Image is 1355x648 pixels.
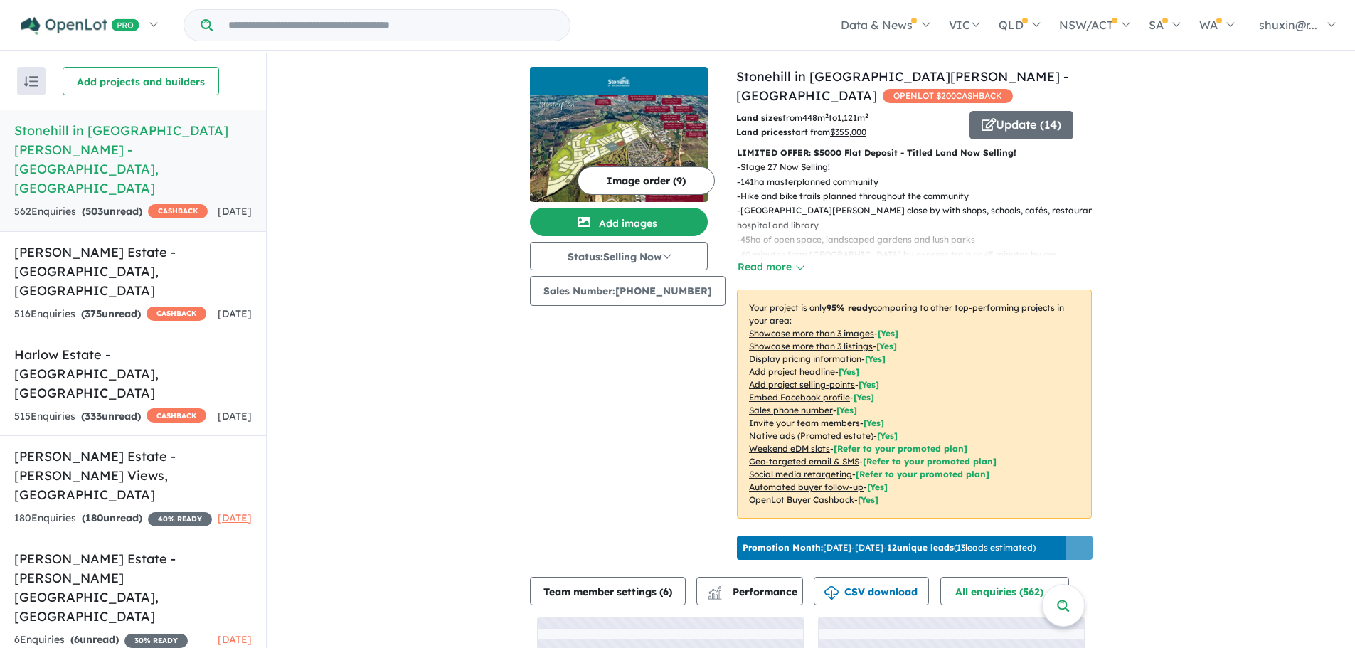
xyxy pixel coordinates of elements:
[743,541,1036,554] p: [DATE] - [DATE] - ( 13 leads estimated)
[837,112,868,123] u: 1,121 m
[85,410,102,423] span: 333
[63,67,219,95] button: Add projects and builders
[218,633,252,646] span: [DATE]
[14,306,206,323] div: 516 Enquir ies
[14,203,208,221] div: 562 Enquir ies
[530,95,708,202] img: Stonehill in Bacchus Marsh Estate - Maddingley
[74,633,80,646] span: 6
[124,634,188,648] span: 30 % READY
[218,307,252,320] span: [DATE]
[530,242,708,270] button: Status:Selling Now
[749,405,833,415] u: Sales phone number
[867,482,888,492] span: [Yes]
[1259,18,1317,32] span: shuxin@r...
[940,577,1069,605] button: All enquiries (562)
[749,494,854,505] u: OpenLot Buyer Cashback
[737,248,1103,262] p: - 40 minutes from [GEOGRAPHIC_DATA] by express train or 45 minutes by car
[743,542,823,553] b: Promotion Month:
[749,354,861,364] u: Display pricing information
[749,469,852,479] u: Social media retargeting
[708,586,721,594] img: line-chart.svg
[148,204,208,218] span: CASHBACK
[81,410,141,423] strong: ( unread)
[85,307,102,320] span: 375
[530,67,708,202] a: Stonehill in Bacchus Marsh Estate - Maddingley LogoStonehill in Bacchus Marsh Estate - Maddingley
[737,160,1103,174] p: - Stage 27 Now Selling!
[802,112,829,123] u: 448 m
[865,354,886,364] span: [ Yes ]
[736,68,1068,104] a: Stonehill in [GEOGRAPHIC_DATA][PERSON_NAME] - [GEOGRAPHIC_DATA]
[530,577,686,605] button: Team member settings (6)
[737,146,1092,160] p: LIMITED OFFER: $5000 Flat Deposit - Titled Land Now Selling!
[147,408,206,423] span: CASHBACK
[737,189,1103,203] p: - Hike and bike trails planned throughout the community
[85,205,103,218] span: 503
[749,430,873,441] u: Native ads (Promoted estate)
[969,111,1073,139] button: Update (14)
[839,366,859,377] span: [ Yes ]
[14,549,252,626] h5: [PERSON_NAME] Estate - [PERSON_NAME][GEOGRAPHIC_DATA] , [GEOGRAPHIC_DATA]
[737,233,1103,247] p: - 45ha of open space, landscaped gardens and lush parks
[736,111,959,125] p: from
[736,125,959,139] p: start from
[856,469,989,479] span: [Refer to your promoted plan]
[749,341,873,351] u: Showcase more than 3 listings
[737,175,1103,189] p: - 141ha masterplanned community
[218,205,252,218] span: [DATE]
[82,511,142,524] strong: ( unread)
[218,511,252,524] span: [DATE]
[24,76,38,87] img: sort.svg
[696,577,803,605] button: Performance
[749,456,859,467] u: Geo-targeted email & SMS
[865,112,868,119] sup: 2
[737,259,804,275] button: Read more
[14,510,212,527] div: 180 Enquir ies
[749,443,830,454] u: Weekend eDM slots
[749,392,850,403] u: Embed Facebook profile
[878,328,898,339] span: [ Yes ]
[859,379,879,390] span: [ Yes ]
[883,89,1013,103] span: OPENLOT $ 200 CASHBACK
[827,302,873,313] b: 95 % ready
[578,166,715,195] button: Image order (9)
[749,482,864,492] u: Automated buyer follow-up
[147,307,206,321] span: CASHBACK
[749,366,835,377] u: Add project headline
[854,392,874,403] span: [ Yes ]
[530,276,726,306] button: Sales Number:[PHONE_NUMBER]
[218,410,252,423] span: [DATE]
[834,443,967,454] span: [Refer to your promoted plan]
[858,494,878,505] span: [Yes]
[864,418,884,428] span: [ Yes ]
[148,512,212,526] span: 40 % READY
[14,345,252,403] h5: Harlow Estate - [GEOGRAPHIC_DATA] , [GEOGRAPHIC_DATA]
[70,633,119,646] strong: ( unread)
[863,456,997,467] span: [Refer to your promoted plan]
[836,405,857,415] span: [ Yes ]
[749,328,874,339] u: Showcase more than 3 images
[737,203,1103,233] p: - [GEOGRAPHIC_DATA][PERSON_NAME] close by with shops, schools, cafés, restaurants, hospital and l...
[85,511,103,524] span: 180
[749,418,860,428] u: Invite your team members
[736,112,782,123] b: Land sizes
[736,127,787,137] b: Land prices
[830,127,866,137] u: $ 355,000
[829,112,868,123] span: to
[14,408,206,425] div: 515 Enquir ies
[530,208,708,236] button: Add images
[216,10,567,41] input: Try estate name, suburb, builder or developer
[887,542,954,553] b: 12 unique leads
[21,17,139,35] img: Openlot PRO Logo White
[663,585,669,598] span: 6
[82,205,142,218] strong: ( unread)
[825,112,829,119] sup: 2
[710,585,797,598] span: Performance
[14,121,252,198] h5: Stonehill in [GEOGRAPHIC_DATA][PERSON_NAME] - [GEOGRAPHIC_DATA] , [GEOGRAPHIC_DATA]
[14,447,252,504] h5: [PERSON_NAME] Estate - [PERSON_NAME] Views , [GEOGRAPHIC_DATA]
[708,590,722,600] img: bar-chart.svg
[814,577,929,605] button: CSV download
[536,73,702,90] img: Stonehill in Bacchus Marsh Estate - Maddingley Logo
[749,379,855,390] u: Add project selling-points
[14,243,252,300] h5: [PERSON_NAME] Estate - [GEOGRAPHIC_DATA] , [GEOGRAPHIC_DATA]
[824,586,839,600] img: download icon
